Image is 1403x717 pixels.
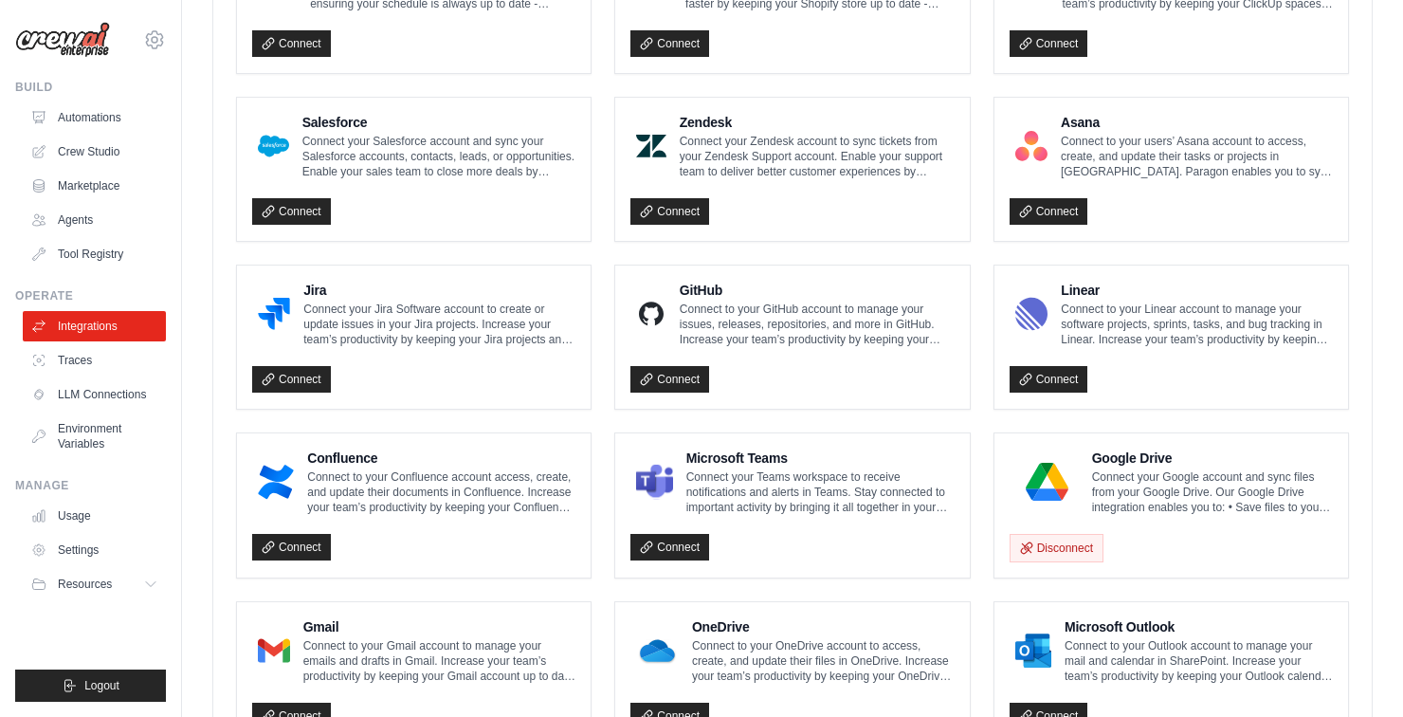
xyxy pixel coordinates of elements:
p: Connect to your Confluence account access, create, and update their documents in Confluence. Incr... [307,469,575,515]
p: Connect your Zendesk account to sync tickets from your Zendesk Support account. Enable your suppo... [680,134,955,179]
h4: OneDrive [692,617,955,636]
h4: Confluence [307,449,575,468]
a: Connect [630,534,709,561]
a: Connect [252,30,331,57]
h4: Gmail [303,617,576,636]
div: Manage [15,478,166,493]
p: Connect your Teams workspace to receive notifications and alerts in Teams. Stay connected to impo... [686,469,955,515]
a: Traces [23,345,166,376]
button: Disconnect [1010,534,1103,562]
p: Connect your Salesforce account and sync your Salesforce accounts, contacts, leads, or opportunit... [302,134,576,179]
p: Connect to your Outlook account to manage your mail and calendar in SharePoint. Increase your tea... [1065,638,1333,684]
a: Connect [252,534,331,561]
div: Operate [15,288,166,303]
img: Salesforce Logo [258,127,289,165]
p: Connect your Jira Software account to create or update issues in your Jira projects. Increase you... [303,302,575,347]
a: Connect [252,198,331,225]
img: Jira Logo [258,295,290,333]
a: Settings [23,535,166,565]
a: Connect [1010,198,1088,225]
p: Connect to your GitHub account to manage your issues, releases, repositories, and more in GitHub.... [680,302,955,347]
img: Microsoft Outlook Logo [1015,632,1051,670]
img: OneDrive Logo [636,632,679,670]
img: Confluence Logo [258,463,294,501]
img: Asana Logo [1015,127,1048,165]
span: Resources [58,577,112,592]
img: Microsoft Teams Logo [636,463,672,501]
img: Gmail Logo [258,632,290,670]
h4: Salesforce [302,113,576,132]
a: Connect [252,366,331,393]
a: Crew Studio [23,137,166,167]
a: Tool Registry [23,239,166,269]
a: Connect [630,30,709,57]
img: Google Drive Logo [1015,463,1079,501]
h4: Jira [303,281,575,300]
h4: Microsoft Outlook [1065,617,1333,636]
h4: Google Drive [1092,449,1333,468]
img: Linear Logo [1015,295,1048,333]
a: Agents [23,205,166,235]
a: Connect [1010,366,1088,393]
p: Connect to your Linear account to manage your software projects, sprints, tasks, and bug tracking... [1061,302,1333,347]
button: Logout [15,670,166,702]
h4: Microsoft Teams [686,449,955,468]
a: Integrations [23,311,166,341]
img: Zendesk Logo [636,127,665,165]
h4: Linear [1061,281,1333,300]
img: Logo [15,22,110,58]
h4: Asana [1061,113,1333,132]
span: Logout [84,678,119,693]
a: LLM Connections [23,379,166,410]
p: Connect your Google account and sync files from your Google Drive. Our Google Drive integration e... [1092,469,1333,515]
h4: Zendesk [680,113,955,132]
h4: GitHub [680,281,955,300]
p: Connect to your OneDrive account to access, create, and update their files in OneDrive. Increase ... [692,638,955,684]
a: Environment Variables [23,414,166,459]
a: Connect [630,198,709,225]
img: GitHub Logo [636,295,665,333]
a: Usage [23,501,166,531]
a: Connect [630,366,709,393]
a: Marketplace [23,171,166,201]
div: Build [15,80,166,95]
button: Resources [23,569,166,599]
p: Connect to your users’ Asana account to access, create, and update their tasks or projects in [GE... [1061,134,1333,179]
a: Connect [1010,30,1088,57]
p: Connect to your Gmail account to manage your emails and drafts in Gmail. Increase your team’s pro... [303,638,576,684]
a: Automations [23,102,166,133]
